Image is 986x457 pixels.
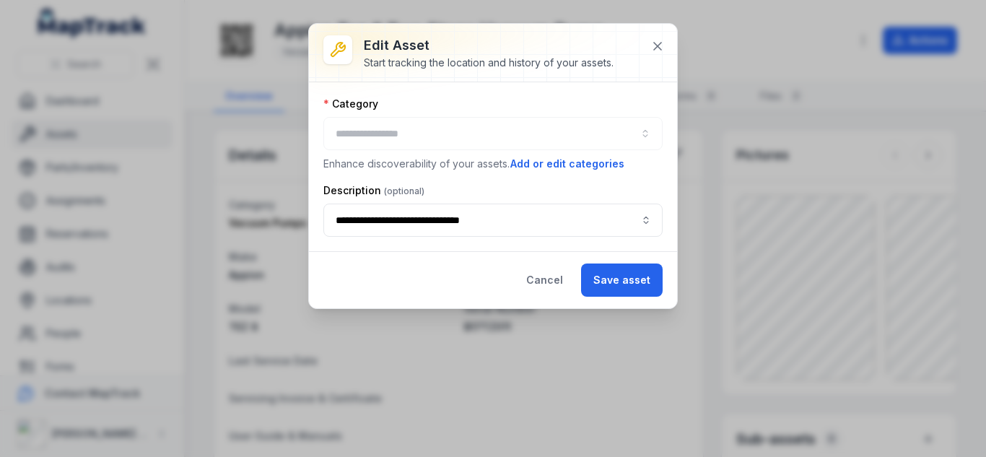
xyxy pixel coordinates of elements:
[510,156,625,172] button: Add or edit categories
[514,264,575,297] button: Cancel
[323,156,663,172] p: Enhance discoverability of your assets.
[364,56,614,70] div: Start tracking the location and history of your assets.
[323,204,663,237] input: asset-edit:description-label
[323,97,378,111] label: Category
[581,264,663,297] button: Save asset
[323,183,424,198] label: Description
[364,35,614,56] h3: Edit asset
